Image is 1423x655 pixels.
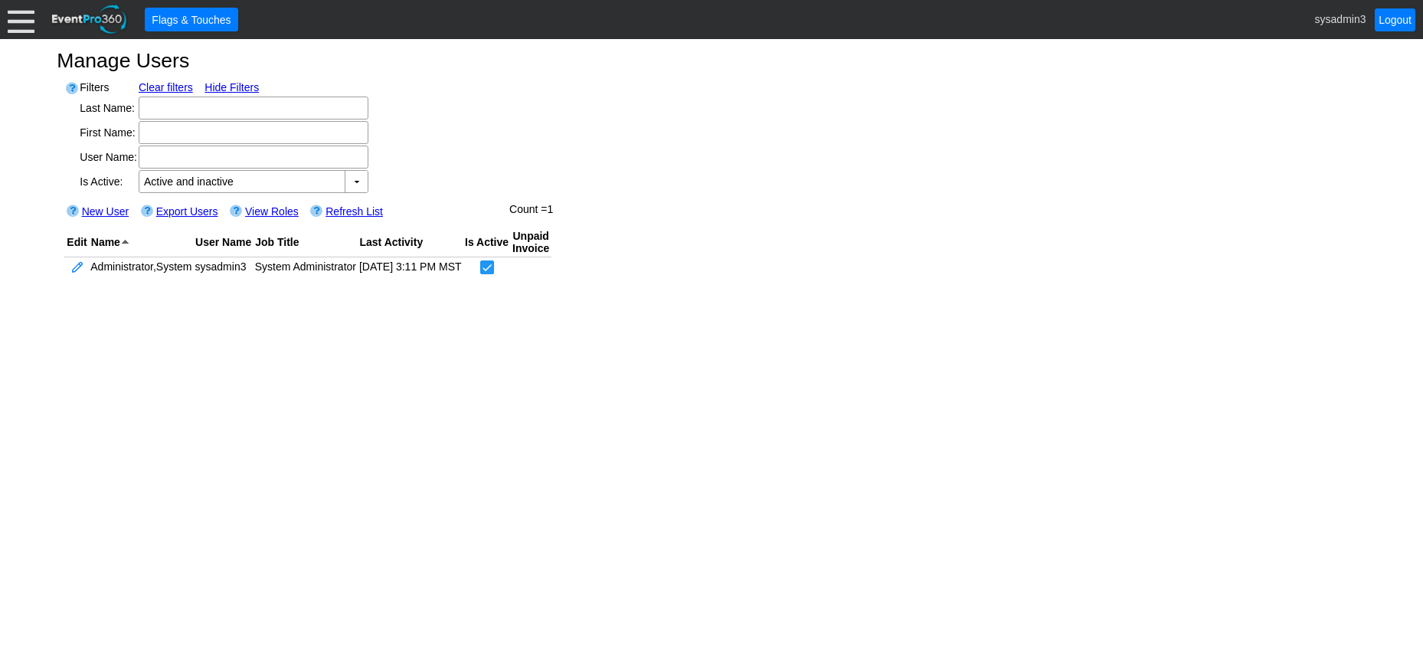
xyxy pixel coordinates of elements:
[194,227,254,257] th: Sort on this column
[65,227,89,257] th: Edit
[80,170,137,193] td: Is Active:
[149,11,234,28] span: Flags & Touches
[1375,8,1415,31] a: Logout
[1315,12,1366,25] span: sysadmin3
[254,257,358,276] td: System Administrator
[204,81,259,93] a: Hide Filters
[80,121,137,144] td: First Name:
[325,205,383,218] a: Refresh List
[89,257,193,276] td: Administrator, System
[57,51,1366,71] h1: Manage Users
[463,227,511,257] th: Sort on this column
[8,6,34,33] div: Menu: Click or 'Crtl+M' to toggle menu open/close
[245,205,299,218] a: View Roles
[511,227,551,257] th: Sort on this column
[80,80,137,95] th: Filters
[120,237,130,246] img: arrowup.gif
[358,227,463,257] th: Sort on this column
[194,257,254,276] td: sysadmin3
[149,12,234,28] span: Flags & Touches
[548,203,554,215] span: 1
[358,257,463,276] td: [DATE] 3:11 PM MST
[509,201,553,217] div: Count =
[254,227,358,257] th: Sort on this column
[89,227,193,257] th: Sort on this column
[80,146,137,169] td: User Name:
[156,205,218,218] a: Export Users
[50,2,129,37] img: EventPro360
[82,205,129,218] a: New User
[80,97,137,120] td: Last Name:
[139,81,193,93] a: Clear filters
